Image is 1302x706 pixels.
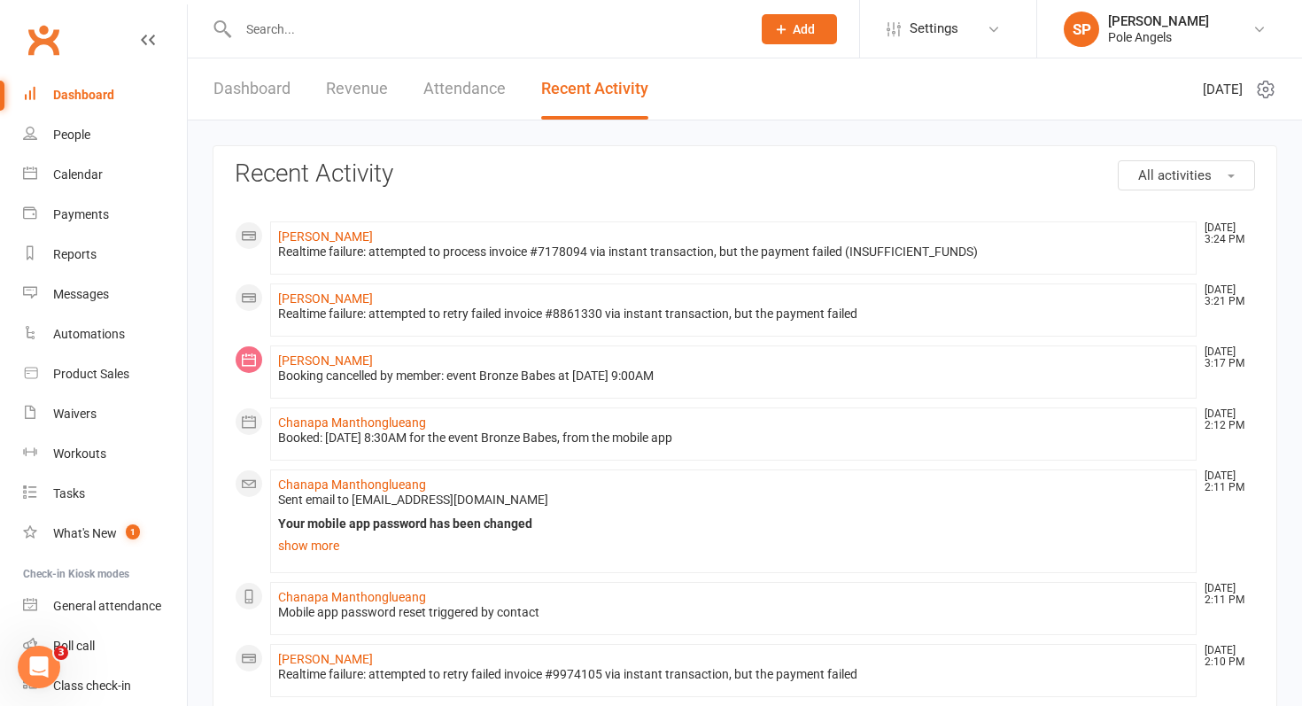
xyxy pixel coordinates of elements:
div: Workouts [53,446,106,461]
div: What's New [53,526,117,540]
a: Calendar [23,155,187,195]
span: 3 [54,646,68,660]
a: Chanapa Manthonglueang [278,590,426,604]
time: [DATE] 2:11 PM [1196,583,1254,606]
div: Waivers [53,407,97,421]
button: Add [762,14,837,44]
span: Sent email to [EMAIL_ADDRESS][DOMAIN_NAME] [278,493,548,507]
a: Chanapa Manthonglueang [278,415,426,430]
input: Search... [233,17,739,42]
a: Automations [23,314,187,354]
a: Class kiosk mode [23,666,187,706]
a: Roll call [23,626,187,666]
time: [DATE] 3:24 PM [1196,222,1254,245]
a: General attendance kiosk mode [23,586,187,626]
span: 1 [126,524,140,539]
a: Workouts [23,434,187,474]
a: [PERSON_NAME] [278,291,373,306]
a: People [23,115,187,155]
a: [PERSON_NAME] [278,353,373,368]
a: Messages [23,275,187,314]
a: Clubworx [21,18,66,62]
div: Pole Angels [1108,29,1209,45]
div: Mobile app password reset triggered by contact [278,605,1189,620]
span: Add [793,22,815,36]
a: Dashboard [23,75,187,115]
a: show more [278,533,1189,558]
a: Reports [23,235,187,275]
h3: Recent Activity [235,160,1255,188]
time: [DATE] 2:12 PM [1196,408,1254,431]
a: What's New1 [23,514,187,554]
span: Settings [910,9,958,49]
time: [DATE] 3:21 PM [1196,284,1254,307]
div: Automations [53,327,125,341]
div: Payments [53,207,109,221]
div: Messages [53,287,109,301]
button: All activities [1118,160,1255,190]
a: Dashboard [213,58,291,120]
a: Payments [23,195,187,235]
iframe: Intercom live chat [18,646,60,688]
time: [DATE] 2:11 PM [1196,470,1254,493]
div: Realtime failure: attempted to retry failed invoice #8861330 via instant transaction, but the pay... [278,306,1189,322]
div: Booking cancelled by member: event Bronze Babes at [DATE] 9:00AM [278,369,1189,384]
div: Tasks [53,486,85,500]
div: Roll call [53,639,95,653]
time: [DATE] 3:17 PM [1196,346,1254,369]
a: [PERSON_NAME] [278,652,373,666]
div: SP [1064,12,1099,47]
span: [DATE] [1203,79,1243,100]
a: Attendance [423,58,506,120]
div: Calendar [53,167,103,182]
div: Product Sales [53,367,129,381]
div: Realtime failure: attempted to process invoice #7178094 via instant transaction, but the payment ... [278,244,1189,260]
time: [DATE] 2:10 PM [1196,645,1254,668]
a: Waivers [23,394,187,434]
div: General attendance [53,599,161,613]
div: Realtime failure: attempted to retry failed invoice #9974105 via instant transaction, but the pay... [278,667,1189,682]
a: Product Sales [23,354,187,394]
div: Your mobile app password has been changed [278,516,1189,531]
div: Class check-in [53,679,131,693]
div: Booked: [DATE] 8:30AM for the event Bronze Babes, from the mobile app [278,431,1189,446]
a: Revenue [326,58,388,120]
a: Tasks [23,474,187,514]
span: All activities [1138,167,1212,183]
a: [PERSON_NAME] [278,229,373,244]
div: People [53,128,90,142]
div: Reports [53,247,97,261]
a: Recent Activity [541,58,648,120]
div: [PERSON_NAME] [1108,13,1209,29]
div: Dashboard [53,88,114,102]
a: Chanapa Manthonglueang [278,477,426,492]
